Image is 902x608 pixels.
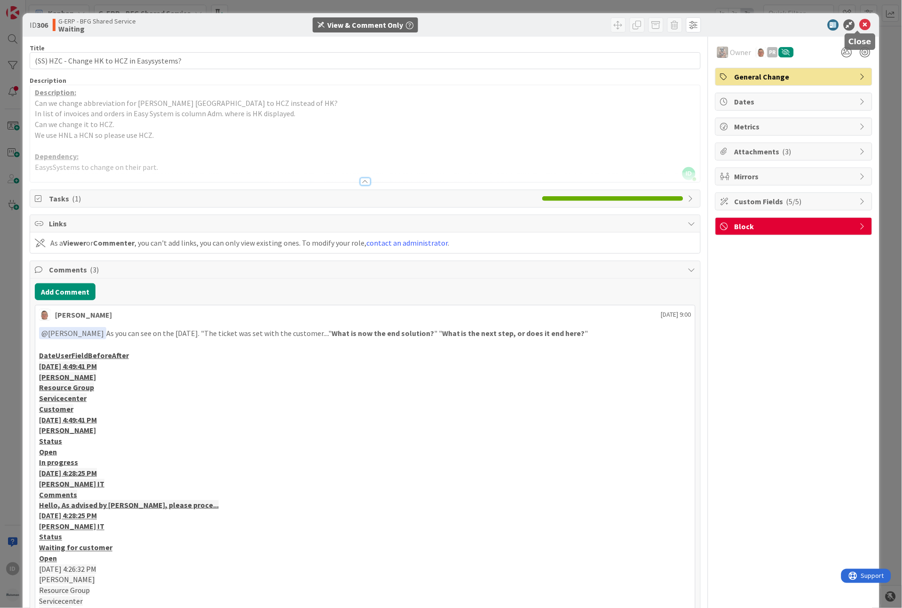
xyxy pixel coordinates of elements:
[30,52,701,69] input: type card name here...
[35,98,338,108] span: Can we change abbreviation for [PERSON_NAME] [GEOGRAPHIC_DATA] to HCZ instead of HK?
[717,47,728,58] img: VK
[35,152,79,161] u: Dependency:
[39,309,50,320] img: lD
[442,328,585,338] strong: What is the next step, or does it end here?
[730,47,752,58] span: Owner
[39,500,219,510] u: Hello, As advised by [PERSON_NAME], please proce...
[735,71,855,82] span: General Change
[39,586,90,595] span: Resource Group
[327,19,403,31] div: View & Comment Only
[735,171,855,182] span: Mirrors
[35,283,95,300] button: Add Comment
[63,238,86,248] b: Viewer
[783,147,791,156] span: ( 3 )
[39,436,62,446] u: Status
[35,130,154,140] span: We use HNL a HCN so please use HCZ.
[55,309,112,320] div: [PERSON_NAME]
[58,17,136,25] span: G-ERP - BFG Shared Service
[735,96,855,107] span: Dates
[35,88,76,97] u: Description:
[39,457,78,467] u: In progress
[682,167,696,180] span: ID
[20,1,43,13] span: Support
[35,120,114,129] span: Can we change it to HCZ.
[30,19,48,31] span: ID
[49,193,538,204] span: Tasks
[39,543,112,552] u: Waiting for customer
[35,162,696,173] p: EasysSystems to change on their part.
[39,351,129,360] u: DateUserFieldBeforeAfter
[39,393,87,403] u: Servicecenter
[786,197,802,206] span: ( 5/5 )
[39,383,94,392] u: Resource Group
[39,575,95,584] span: [PERSON_NAME]
[332,328,434,338] strong: What is now the end solution?
[735,196,855,207] span: Custom Fields
[41,328,104,338] span: [PERSON_NAME]
[39,404,73,414] u: Customer
[49,218,683,229] span: Links
[849,37,872,46] h5: Close
[35,109,295,118] span: In list of invoices and orders in Easy System is column Adm. where is HK displayed.
[661,310,691,320] span: [DATE] 9:00
[39,565,96,574] span: [DATE] 4:26:32 PM
[39,361,97,371] u: [DATE] 4:49:41 PM
[366,238,448,248] a: contact an administrator
[39,372,96,382] u: [PERSON_NAME]
[756,47,767,57] img: lD
[735,146,855,157] span: Attachments
[30,76,66,85] span: Description
[39,511,97,520] u: [DATE] 4:28:25 PM
[39,532,62,542] u: Status
[90,265,99,274] span: ( 3 )
[39,522,104,531] u: [PERSON_NAME] IT
[39,447,57,456] u: Open
[58,25,136,32] b: Waiting
[37,20,48,30] b: 306
[39,327,691,340] p: As you can see on the [DATE]. "The ticket was set with the customer...." " " "
[39,597,83,606] span: Servicecenter
[39,415,97,424] u: [DATE] 4:49:41 PM
[39,425,96,435] u: [PERSON_NAME]
[767,47,778,57] div: PR
[72,194,81,203] span: ( 1 )
[49,264,683,275] span: Comments
[39,554,57,563] u: Open
[735,221,855,232] span: Block
[735,121,855,132] span: Metrics
[30,44,45,52] label: Title
[39,490,77,499] u: Comments
[50,237,449,248] div: As a or , you can't add links, you can only view existing ones. To modify your role, .
[41,328,48,338] span: @
[39,468,97,478] u: [DATE] 4:28:25 PM
[39,479,104,488] u: [PERSON_NAME] IT
[93,238,135,248] b: Commenter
